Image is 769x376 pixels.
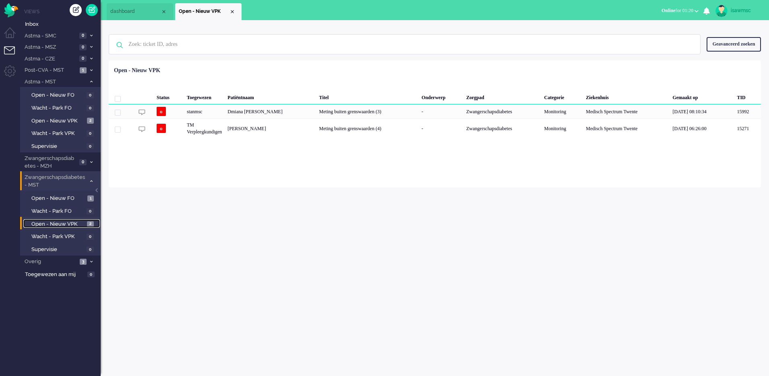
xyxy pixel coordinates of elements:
[87,195,94,202] span: 1
[87,118,94,124] span: 2
[107,3,173,20] li: Dashboard
[662,8,676,13] span: Online
[316,88,419,104] div: Titel
[670,104,734,118] div: [DATE] 08:10:34
[734,118,761,138] div: 15271
[23,19,101,28] a: Inbox
[23,141,100,150] a: Supervisie 0
[229,8,236,15] div: Close tab
[70,4,82,16] div: Creëer ticket
[109,35,130,56] img: ic-search-icon.svg
[87,92,94,98] span: 0
[109,104,761,118] div: 15992
[707,37,761,51] div: Geavanceerd zoeken
[23,219,100,228] a: Open - Nieuw VPK 2
[87,234,94,240] span: 0
[715,5,728,17] img: avatar
[583,88,670,104] div: Ziekenhuis
[79,44,87,50] span: 0
[225,118,316,138] div: [PERSON_NAME]
[184,118,225,138] div: TM Verpleegkundigen
[179,8,229,15] span: Open - Nieuw VPK
[4,3,18,17] img: flow_omnibird.svg
[23,193,100,202] a: Open - Nieuw FO 1
[4,65,22,83] li: Admin menu
[23,155,77,170] span: Zwangerschapsdiabetes - MZH
[87,272,95,278] span: 0
[23,270,101,278] a: Toegewezen aan mij 0
[25,21,101,28] span: Inbox
[31,220,85,228] span: Open - Nieuw VPK
[184,88,225,104] div: Toegewezen
[23,90,100,99] a: Open - Nieuw FO 0
[23,174,86,189] span: Zwangerschapsdiabetes - MST
[657,2,703,20] li: Onlinefor 01:20
[734,88,761,104] div: TID
[734,104,761,118] div: 15992
[31,195,85,202] span: Open - Nieuw FO
[139,126,145,133] img: ic_chat_grey.svg
[670,118,734,138] div: [DATE] 06:26:00
[225,88,316,104] div: Patiëntnaam
[662,8,693,13] span: for 01:20
[122,35,689,54] input: Zoek: ticket ID, adres
[670,88,734,104] div: Gemaakt op
[87,131,94,137] span: 0
[80,67,87,73] span: 1
[87,208,94,214] span: 0
[87,143,94,150] span: 0
[225,104,316,118] div: Dmiana [PERSON_NAME]
[157,107,166,116] span: o
[31,130,85,137] span: Wacht - Park VPK
[161,8,167,15] div: Close tab
[4,46,22,64] li: Tickets menu
[541,104,583,118] div: Monitoring
[463,88,541,104] div: Zorgpad
[316,104,419,118] div: Meting buiten grenswaarden (3)
[419,104,463,118] div: -
[731,6,761,15] div: isawmsc
[79,56,87,62] span: 0
[4,27,22,46] li: Dashboard menu
[714,5,761,17] a: isawmsc
[23,258,77,266] span: Overig
[31,143,85,150] span: Supervisie
[154,88,184,104] div: Status
[79,159,87,165] span: 0
[86,4,98,16] a: Quick Ticket
[184,104,225,118] div: stanmsc
[109,118,761,138] div: 15271
[31,104,85,112] span: Wacht - Park FO
[583,118,670,138] div: Medisch Spectrum Twente
[110,8,161,15] span: dashboard
[25,271,85,278] span: Toegewezen aan mij
[139,109,145,116] img: ic_chat_grey.svg
[31,117,85,125] span: Open - Nieuw VPK
[23,78,86,86] span: Astma - MST
[657,5,703,17] button: Onlinefor 01:20
[87,221,94,227] span: 2
[114,66,160,75] div: Open - Nieuw VPK
[23,55,77,63] span: Astma - CZE
[419,118,463,138] div: -
[23,245,100,253] a: Supervisie 0
[23,103,100,112] a: Wacht - Park FO 0
[87,247,94,253] span: 0
[31,246,85,253] span: Supervisie
[316,118,419,138] div: Meting buiten grenswaarden (4)
[24,8,101,15] li: Views
[87,105,94,111] span: 0
[463,104,541,118] div: Zwangerschapsdiabetes
[31,233,85,241] span: Wacht - Park VPK
[157,124,166,133] span: o
[419,88,463,104] div: Onderwerp
[4,5,18,11] a: Omnidesk
[23,32,77,40] span: Astma - SMC
[583,104,670,118] div: Medisch Spectrum Twente
[23,206,100,215] a: Wacht - Park FO 0
[31,91,85,99] span: Open - Nieuw FO
[23,232,100,241] a: Wacht - Park VPK 0
[23,116,100,125] a: Open - Nieuw VPK 2
[31,208,85,215] span: Wacht - Park FO
[463,118,541,138] div: Zwangerschapsdiabetes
